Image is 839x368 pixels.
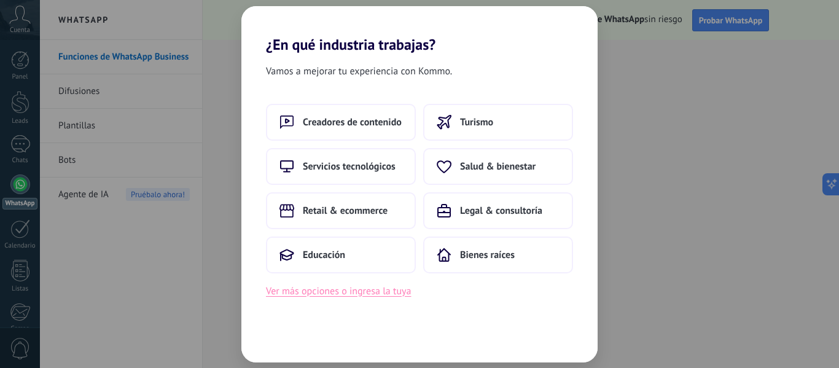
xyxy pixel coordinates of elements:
button: Turismo [423,104,573,141]
span: Vamos a mejorar tu experiencia con Kommo. [266,63,452,79]
span: Bienes raíces [460,249,515,261]
button: Salud & bienestar [423,148,573,185]
span: Retail & ecommerce [303,205,388,217]
button: Educación [266,237,416,273]
h2: ¿En qué industria trabajas? [241,6,598,53]
span: Educación [303,249,345,261]
span: Salud & bienestar [460,160,536,173]
button: Ver más opciones o ingresa la tuya [266,283,411,299]
button: Legal & consultoría [423,192,573,229]
span: Creadores de contenido [303,116,402,128]
button: Creadores de contenido [266,104,416,141]
span: Legal & consultoría [460,205,542,217]
button: Bienes raíces [423,237,573,273]
span: Turismo [460,116,493,128]
button: Retail & ecommerce [266,192,416,229]
button: Servicios tecnológicos [266,148,416,185]
span: Servicios tecnológicos [303,160,396,173]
